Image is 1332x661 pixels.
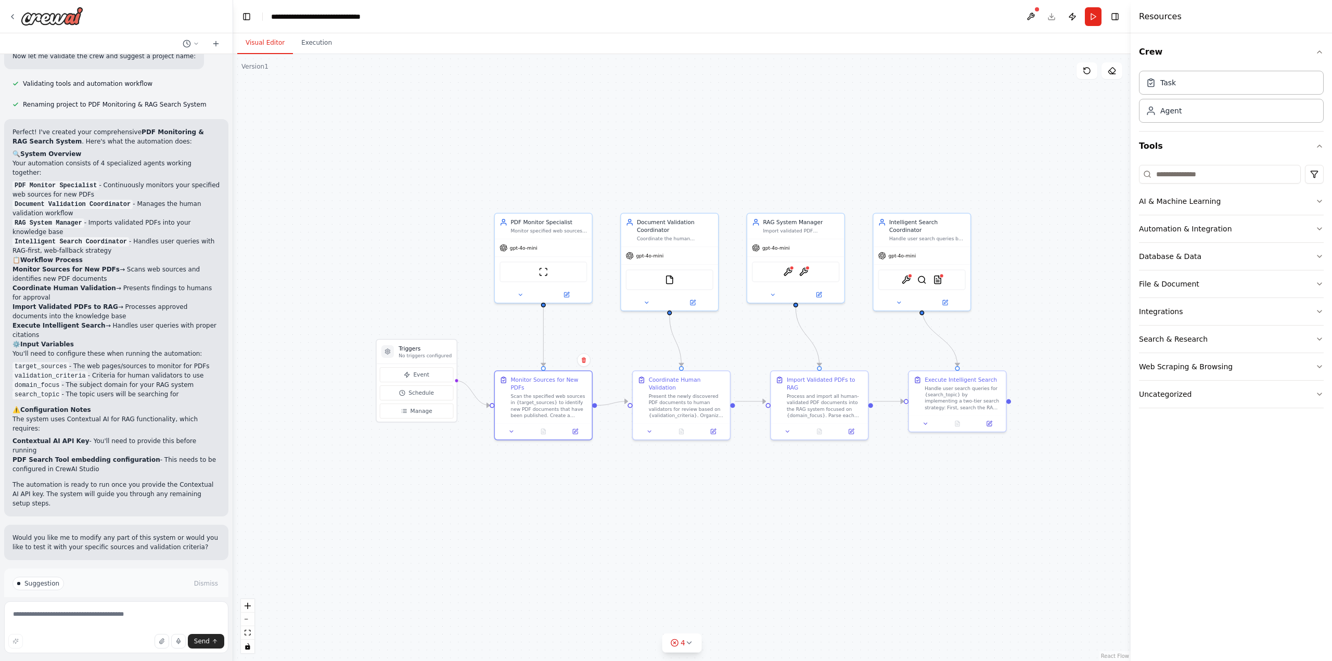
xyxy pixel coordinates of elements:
li: - You'll need to provide this before running [12,436,220,455]
div: Import validated PDF documents into the RAG system and maintain the knowledge base with proper in... [763,228,839,234]
button: Hide right sidebar [1108,9,1122,24]
button: Upload files [155,634,169,649]
button: Hide left sidebar [239,9,254,24]
span: Schedule [408,389,434,397]
div: Document Validation CoordinatorCoordinate the human validation process for newly discovered PDFs ... [620,213,719,311]
g: Edge from cd99c06e-2912-4f97-9e1e-3da5c45b6ece to 3377cfbd-ebcb-4a3b-89fb-5fbc9e93a620 [918,307,961,366]
code: RAG System Manager [12,218,84,228]
img: Logo [21,7,83,25]
g: Edge from triggers to ce23c2f8-02d2-4a95-9918-18d2b0eaf2aa [456,377,490,409]
div: Automation & Integration [1139,224,1232,234]
div: Present the newly discovered PDF documents to human validators for review based on {validation_cr... [649,393,725,419]
button: Open in side panel [838,427,865,436]
div: Coordinate the human validation process for newly discovered PDFs and prepare validated documents... [637,236,713,242]
span: Renaming project to PDF Monitoring & RAG Search System [23,100,207,109]
div: Uncategorized [1139,389,1192,399]
img: ScrapeWebsiteTool [539,267,548,277]
li: → Presents findings to humans for approval [12,283,220,302]
h2: ⚙️ [12,340,220,349]
span: gpt-4o-mini [762,245,790,251]
button: Crew [1139,37,1324,67]
button: Send [188,634,224,649]
span: Manage [411,407,432,415]
button: Visual Editor [237,32,293,54]
button: Tools [1139,132,1324,161]
img: ContextualAIParseTool [783,267,792,277]
p: Now let me validate the crew and suggest a project name: [12,51,196,61]
div: Agent [1160,106,1182,116]
img: PDFSearchTool [933,275,942,284]
li: - The web pages/sources to monitor for PDFs [12,361,220,371]
img: SerperDevTool [917,275,927,284]
div: Web Scraping & Browsing [1139,361,1233,372]
div: RAG System Manager [763,218,839,226]
div: Import Validated PDFs to RAGProcess and import all human-validated PDF documents into the RAG sys... [770,370,868,440]
button: File & Document [1139,270,1324,297]
span: Suggestion [24,579,59,588]
div: Handle user search queries by first searching the RAG system and providing comprehensive response... [889,236,966,242]
div: Task [1160,77,1176,88]
button: Search & Research [1139,326,1324,353]
div: Execute Intelligent Search [925,376,997,384]
button: Open in side panel [670,298,715,307]
button: Dismiss [192,578,220,589]
strong: System Overview [20,150,81,158]
button: Improve this prompt [8,634,23,649]
li: → Handles user queries with proper citations [12,321,220,340]
div: Execute Intelligent SearchHandle user search queries for {search_topic} by implementing a two-tie... [908,370,1006,432]
button: Open in side panel [923,298,967,307]
g: Edge from ba383063-3c2a-4c61-bba6-9c70b0172274 to 3377cfbd-ebcb-4a3b-89fb-5fbc9e93a620 [873,397,904,405]
strong: Coordinate Human Validation [12,284,116,292]
button: Database & Data [1139,243,1324,270]
button: toggle interactivity [241,640,254,653]
div: Handle user search queries for {search_topic} by implementing a two-tier search strategy: First, ... [925,385,1001,411]
g: Edge from fffa718b-a10b-41ac-b41a-821be928a2e5 to 53759ef1-0f50-405d-83b8-c62575d258af [665,315,685,366]
button: No output available [941,419,974,428]
h3: Triggers [399,344,452,352]
div: Coordinate Human Validation [649,376,725,392]
div: Monitor Sources for New PDFsScan the specified web sources in {target_sources} to identify new PD... [494,370,593,440]
div: Scan the specified web sources in {target_sources} to identify new PDF documents that have been p... [510,393,587,419]
span: gpt-4o-mini [888,253,916,259]
img: FileReadTool [665,275,674,284]
span: 4 [681,638,685,648]
p: I have some suggestions to help you move forward with your automation. [12,597,220,613]
button: Open in side panel [976,419,1003,428]
g: Edge from ce23c2f8-02d2-4a95-9918-18d2b0eaf2aa to 53759ef1-0f50-405d-83b8-c62575d258af [597,397,627,409]
strong: Import Validated PDFs to RAG [12,303,118,310]
button: 4 [662,633,702,653]
a: React Flow attribution [1101,653,1129,659]
button: Open in side panel [700,427,727,436]
li: - Manages the human validation workflow [12,199,220,218]
p: Your automation consists of 4 specialized agents working together: [12,159,220,177]
li: - The topic users will be searching for [12,390,220,399]
div: Database & Data [1139,251,1201,262]
div: AI & Machine Learning [1139,196,1221,206]
p: Perfect! I've created your comprehensive . Here's what the automation does: [12,127,220,146]
strong: PDF Search Tool embedding configuration [12,456,160,463]
div: Tools [1139,161,1324,417]
div: Intelligent Search CoordinatorHandle user search queries by first searching the RAG system and pr... [873,213,971,311]
code: domain_focus [12,381,61,390]
li: → Scans web sources and identifies new PDF documents [12,265,220,283]
button: Automation & Integration [1139,215,1324,242]
div: React Flow controls [241,599,254,653]
div: Search & Research [1139,334,1208,344]
div: Intelligent Search Coordinator [889,218,966,234]
button: Web Scraping & Browsing [1139,353,1324,380]
code: target_sources [12,362,69,371]
button: Schedule [380,385,454,400]
code: search_topic [12,390,61,399]
button: No output available [664,427,698,436]
span: Validating tools and automation workflow [23,80,152,88]
code: PDF Monitor Specialist [12,181,99,190]
span: gpt-4o-mini [636,253,663,259]
div: Process and import all human-validated PDF documents into the RAG system focused on {domain_focus... [787,393,863,419]
h4: Resources [1139,10,1182,23]
div: Monitor specified web sources for new PDF documents and identify when new files become available ... [510,228,587,234]
li: - This needs to be configured in CrewAI Studio [12,455,220,474]
li: - The subject domain for your RAG system [12,380,220,390]
p: The automation is ready to run once you provide the Contextual AI API key. The system will guide ... [12,480,220,508]
strong: Contextual AI API Key [12,437,89,445]
div: Crew [1139,67,1324,131]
